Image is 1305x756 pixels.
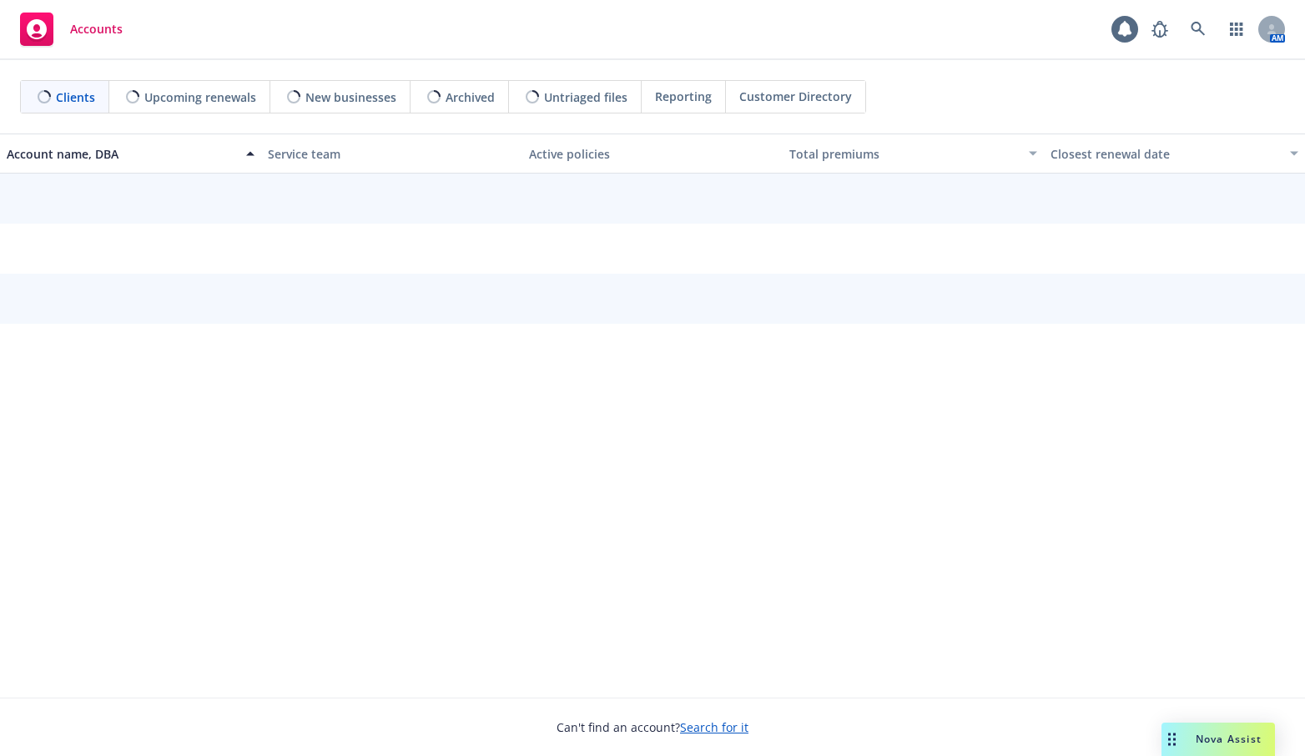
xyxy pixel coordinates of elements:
[1182,13,1215,46] a: Search
[305,88,396,106] span: New businesses
[268,145,516,163] div: Service team
[261,134,522,174] button: Service team
[544,88,627,106] span: Untriaged files
[655,88,712,105] span: Reporting
[446,88,495,106] span: Archived
[522,134,784,174] button: Active policies
[1220,13,1253,46] a: Switch app
[1143,13,1177,46] a: Report a Bug
[529,145,777,163] div: Active policies
[783,134,1044,174] button: Total premiums
[1044,134,1305,174] button: Closest renewal date
[7,145,236,163] div: Account name, DBA
[56,88,95,106] span: Clients
[1161,723,1182,756] div: Drag to move
[144,88,256,106] span: Upcoming renewals
[739,88,852,105] span: Customer Directory
[680,719,748,735] a: Search for it
[13,6,129,53] a: Accounts
[1051,145,1280,163] div: Closest renewal date
[557,718,748,736] span: Can't find an account?
[70,23,123,36] span: Accounts
[1196,732,1262,746] span: Nova Assist
[789,145,1019,163] div: Total premiums
[1161,723,1275,756] button: Nova Assist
